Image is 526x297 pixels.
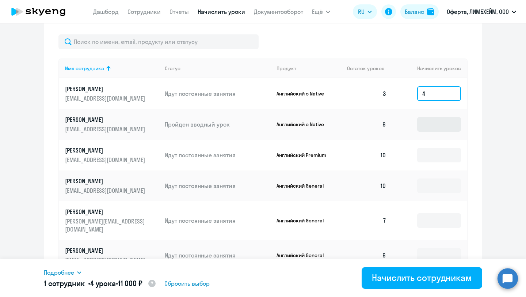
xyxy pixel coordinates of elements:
p: Английский с Native [277,90,331,97]
button: RU [353,4,377,19]
span: Ещё [312,7,323,16]
a: Отчеты [169,8,189,15]
p: Английский General [277,217,331,224]
p: [PERSON_NAME] [65,247,147,255]
a: [PERSON_NAME][EMAIL_ADDRESS][DOMAIN_NAME] [65,146,159,164]
div: Статус [165,65,180,72]
div: Баланс [405,7,424,16]
div: Статус [165,65,271,72]
p: Оферта, ЛИМБХЕЙМ, ООО [447,7,509,16]
p: Идут постоянные занятия [165,251,271,259]
a: [PERSON_NAME][PERSON_NAME][EMAIL_ADDRESS][DOMAIN_NAME] [65,208,159,233]
p: [EMAIL_ADDRESS][DOMAIN_NAME] [65,125,147,133]
div: Имя сотрудника [65,65,159,72]
a: Дашборд [93,8,119,15]
p: [PERSON_NAME] [65,208,147,216]
p: [EMAIL_ADDRESS][DOMAIN_NAME] [65,156,147,164]
div: Остаток уроков [347,65,392,72]
span: Подробнее [44,268,74,277]
p: Английский с Native [277,121,331,128]
p: [PERSON_NAME] [65,85,147,93]
span: 4 урока [90,279,116,288]
span: RU [358,7,365,16]
p: [EMAIL_ADDRESS][DOMAIN_NAME] [65,94,147,102]
div: Имя сотрудника [65,65,104,72]
button: Оферта, ЛИМБХЕЙМ, ООО [443,3,520,20]
button: Балансbalance [400,4,439,19]
a: [PERSON_NAME][EMAIL_ADDRESS][DOMAIN_NAME] [65,177,159,195]
p: Идут постоянные занятия [165,151,271,159]
div: Начислить сотрудникам [372,272,472,283]
p: Пройден вводный урок [165,120,271,128]
a: [PERSON_NAME][EMAIL_ADDRESS][DOMAIN_NAME] [65,247,159,264]
img: balance [427,8,434,15]
div: Продукт [277,65,342,72]
td: 6 [341,109,392,140]
p: Английский Premium [277,152,331,158]
td: 3 [341,78,392,109]
span: Сбросить выбор [164,279,210,288]
a: [PERSON_NAME][EMAIL_ADDRESS][DOMAIN_NAME] [65,85,159,102]
button: Ещё [312,4,330,19]
p: [PERSON_NAME][EMAIL_ADDRESS][DOMAIN_NAME] [65,217,147,233]
p: [PERSON_NAME] [65,177,147,185]
td: 10 [341,170,392,201]
button: Начислить сотрудникам [362,267,482,289]
a: Сотрудники [127,8,161,15]
p: Английский General [277,252,331,259]
h5: 1 сотрудник • • [44,278,156,289]
p: Идут постоянные занятия [165,182,271,190]
p: Идут постоянные занятия [165,217,271,225]
td: 7 [341,201,392,240]
td: 10 [341,140,392,170]
span: 11 000 ₽ [118,279,142,288]
p: [PERSON_NAME] [65,146,147,154]
p: Идут постоянные занятия [165,90,271,98]
p: Английский General [277,183,331,189]
p: [EMAIL_ADDRESS][DOMAIN_NAME] [65,256,147,264]
a: Начислить уроки [198,8,245,15]
a: Документооборот [254,8,303,15]
td: 6 [341,240,392,271]
a: [PERSON_NAME][EMAIL_ADDRESS][DOMAIN_NAME] [65,116,159,133]
div: Продукт [277,65,296,72]
th: Начислить уроков [392,59,467,78]
p: [EMAIL_ADDRESS][DOMAIN_NAME] [65,187,147,195]
input: Поиск по имени, email, продукту или статусу [58,34,259,49]
span: Остаток уроков [347,65,385,72]
p: [PERSON_NAME] [65,116,147,124]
